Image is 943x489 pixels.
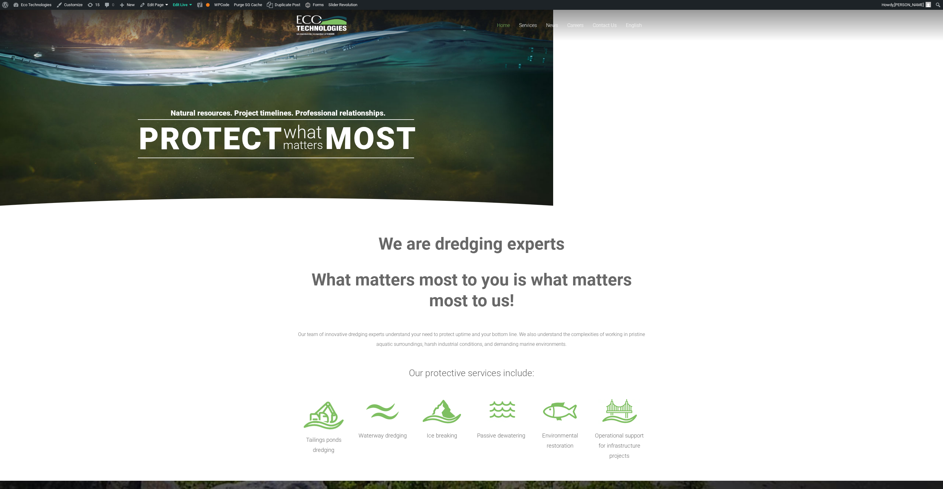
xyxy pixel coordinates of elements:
span: Environmental restoration [542,432,578,449]
rs-layer: Natural resources. Project timelines. Professional relationships. [171,110,386,117]
rs-layer: Most [325,123,417,154]
span: Ice breaking [427,432,457,439]
span: English [626,22,642,28]
span: Waterway dredging [359,432,407,439]
p: Our team of innovative dredging experts understand your need to protect uptime and your bottom li... [297,330,646,349]
rs-layer: matters [283,136,323,154]
div: OK [206,3,210,7]
strong: What matters most to you is what matters most to us! [312,270,632,311]
span: Contact Us [593,22,617,28]
a: English [621,10,646,41]
rs-layer: Protect [139,124,283,154]
span: Tailings ponds dredging [306,437,341,453]
a: News [541,10,563,41]
span: Slider Revolution [328,2,357,7]
span: Services [519,22,537,28]
span: Careers [567,22,584,28]
span: Operational support for infrastructure projects [595,432,644,459]
span: News [546,22,558,28]
a: Contact Us [588,10,621,41]
strong: We are dredging experts [378,234,565,254]
a: logo_EcoTech_ASDR_RGB [297,15,347,35]
a: Careers [563,10,588,41]
span: Home [497,22,510,28]
rs-layer: what [283,123,322,141]
span: [PERSON_NAME] [894,2,924,7]
a: Home [492,10,514,41]
h3: Our protective services include: [297,368,646,379]
span: Passive dewatering [477,432,525,439]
